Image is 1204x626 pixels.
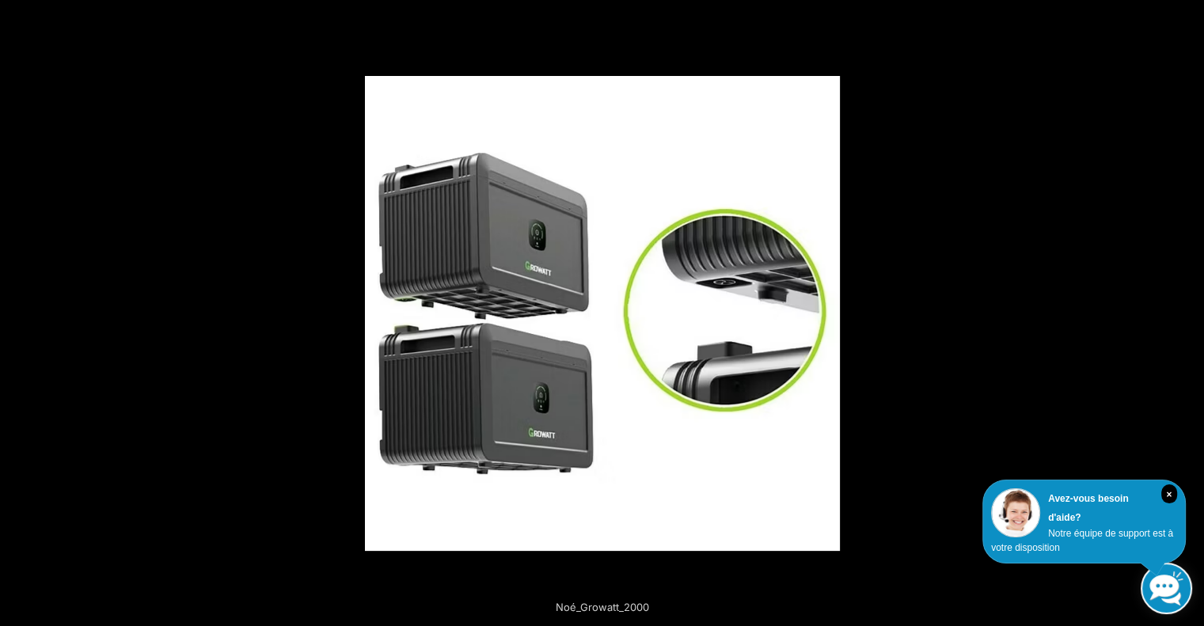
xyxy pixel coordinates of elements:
font: Noé_Growatt_2000 [556,601,649,613]
font: Notre équipe de support est à votre disposition [991,528,1173,553]
font: Avez-vous besoin d'aide? [1048,493,1129,523]
img: Service client [991,488,1040,537]
font: × [1166,489,1172,500]
i: Fermer [1161,484,1177,503]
